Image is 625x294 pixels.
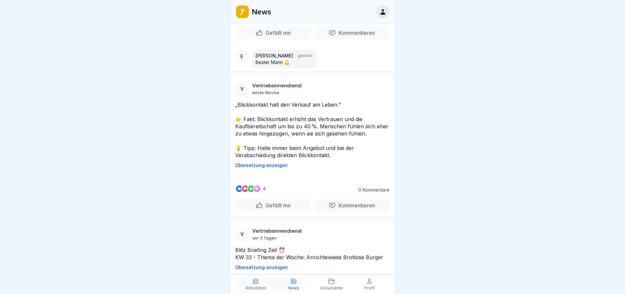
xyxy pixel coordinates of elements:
p: Vertriebsinnendienst [252,83,302,89]
p: Kommentieren [336,202,375,209]
p: Gefällt mir [263,202,291,209]
p: Bester Mann 💪 [256,59,313,66]
p: Übersetzung anzeigen [235,265,390,270]
p: Übersetzung anzeigen [235,163,390,168]
img: oo2rwhh5g6mqyfqxhtbddxvd.png [236,6,249,18]
p: 4 [263,186,266,191]
div: V [235,82,249,96]
p: 0 Kommentare [353,187,389,193]
p: Dokumente [320,286,343,290]
p: Blitz Briefing Zeit ⏰ KW 33 - Thema der Woche: Anrichteweise Brotlose Burger [235,246,390,261]
p: letzte Woche [252,90,279,95]
p: Profil [364,286,375,290]
p: vor 3 Tagen [252,235,277,241]
p: Aktivitäten [245,286,266,290]
p: gestern [298,53,313,59]
p: Gefällt mir [263,30,291,36]
div: E [235,50,248,63]
p: Vertriebsinnendienst [252,228,302,234]
p: News [288,286,299,290]
div: V [235,227,249,241]
p: Kommentieren [336,30,375,36]
p: „Blickkontakt hält den Verkauf am Leben.“ 👉 Fakt: Blickkontakt erhöht das Vertrauen und die Kaufb... [235,101,390,159]
p: [PERSON_NAME] [256,52,293,59]
p: News [252,8,271,16]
